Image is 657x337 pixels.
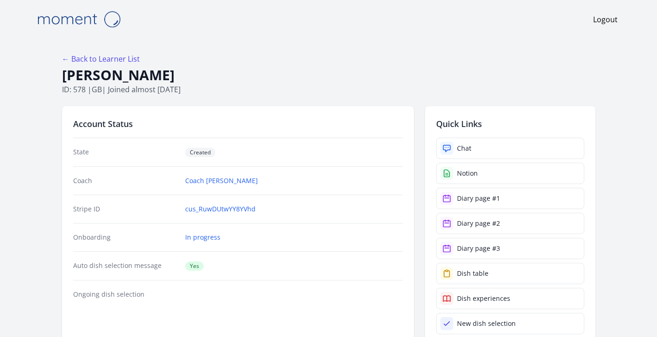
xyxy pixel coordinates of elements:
dt: Coach [73,176,178,185]
dt: Stripe ID [73,204,178,214]
div: Diary page #1 [457,194,500,203]
h1: [PERSON_NAME] [62,66,595,84]
span: Created [185,148,215,157]
span: Yes [185,261,204,271]
p: ID: 578 | | Joined almost [DATE] [62,84,595,95]
div: Diary page #2 [457,219,500,228]
a: In progress [185,233,220,242]
div: Diary page #3 [457,244,500,253]
h2: Account Status [73,117,403,130]
a: Diary page #2 [436,213,584,234]
div: New dish selection [457,319,516,328]
a: New dish selection [436,313,584,334]
a: Logout [593,14,618,25]
a: Diary page #1 [436,188,584,209]
div: Dish table [457,269,488,278]
dt: Auto dish selection message [73,261,178,271]
a: Coach [PERSON_NAME] [185,176,258,185]
dt: State [73,147,178,157]
h2: Quick Links [436,117,584,130]
a: Chat [436,138,584,159]
a: Diary page #3 [436,238,584,259]
dt: Onboarding [73,233,178,242]
a: cus_RuwDUtwYY8YVhd [185,204,256,214]
span: gb [92,84,102,95]
div: Chat [457,144,471,153]
a: ← Back to Learner List [62,54,140,64]
div: Dish experiences [457,294,510,303]
img: Moment [32,7,125,31]
a: Dish table [436,263,584,284]
a: Notion [436,163,584,184]
dt: Ongoing dish selection [73,290,178,299]
a: Dish experiences [436,288,584,309]
div: Notion [457,169,478,178]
